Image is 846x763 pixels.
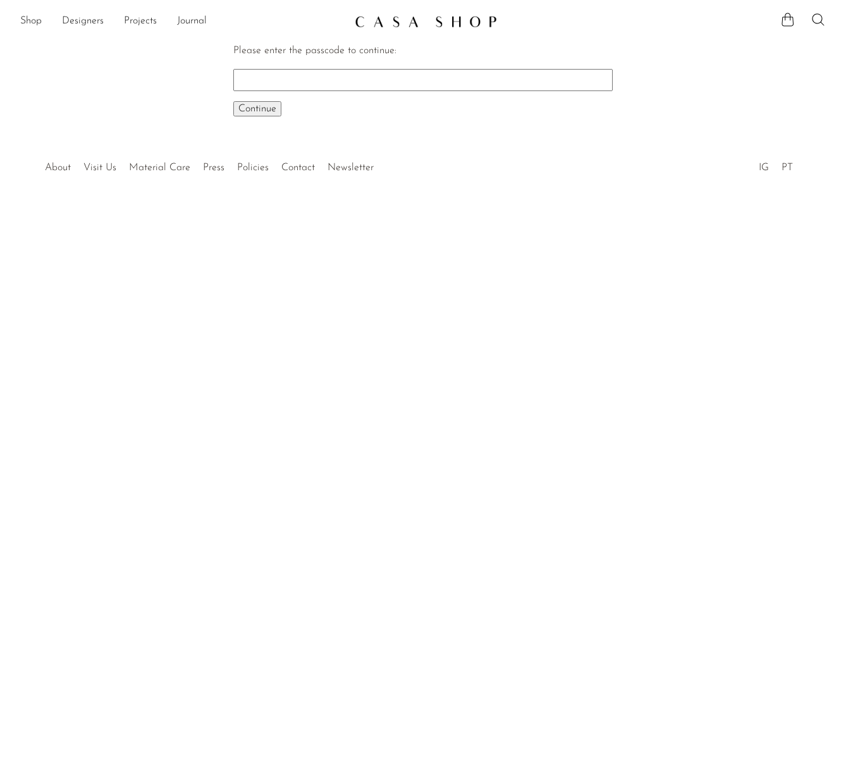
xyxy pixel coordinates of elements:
[203,163,224,173] a: Press
[233,101,281,116] button: Continue
[20,11,345,32] ul: NEW HEADER MENU
[124,13,157,30] a: Projects
[45,163,71,173] a: About
[752,152,799,177] ul: Social Medias
[238,104,276,114] span: Continue
[237,163,269,173] a: Policies
[62,13,104,30] a: Designers
[233,46,396,56] label: Please enter the passcode to continue:
[20,11,345,32] nav: Desktop navigation
[20,13,42,30] a: Shop
[83,163,116,173] a: Visit Us
[39,152,380,177] ul: Quick links
[759,163,769,173] a: IG
[129,163,190,173] a: Material Care
[281,163,315,173] a: Contact
[177,13,207,30] a: Journal
[782,163,793,173] a: PT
